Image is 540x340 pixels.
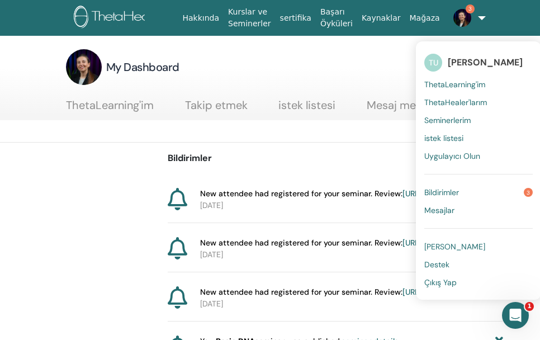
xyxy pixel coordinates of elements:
span: New attendee had registered for your seminar. Review: [200,237,486,249]
span: [PERSON_NAME] [448,56,523,68]
a: Takip etmek [185,98,248,120]
a: Destek [424,256,533,273]
a: Mağaza [405,8,444,29]
span: 3 [466,4,475,13]
span: Bildirimler [424,187,459,197]
a: Uygulayıcı Olun [424,147,533,165]
span: [PERSON_NAME] [424,242,485,252]
span: TU [424,54,442,72]
p: [DATE] [200,200,503,211]
a: Kaynaklar [357,8,405,29]
span: Destek [424,259,449,270]
a: Mesaj merkezi [367,98,439,120]
a: sertifika [276,8,316,29]
span: Seminerlerim [424,115,471,125]
a: istek listesi [424,129,533,147]
span: ThetaLearning'im [424,79,485,89]
span: istek listesi [424,133,463,143]
a: Çıkış Yap [424,273,533,291]
h3: My Dashboard [106,59,179,75]
span: Uygulayıcı Olun [424,151,480,161]
a: Hakkında [178,8,224,29]
span: New attendee had registered for your seminar. Review: [200,188,486,200]
a: [URL][DOMAIN_NAME] [402,287,486,297]
span: New attendee had registered for your seminar. Review: [200,286,486,298]
img: logo.png [74,6,176,31]
span: 1 [525,302,534,311]
span: ThetaHealer'larım [424,97,487,107]
span: Çıkış Yap [424,277,457,287]
a: [URL][DOMAIN_NAME] [402,238,486,248]
a: ThetaLearning'im [66,98,154,120]
a: Mesajlar [424,201,533,219]
a: ThetaLearning'im [424,75,533,93]
a: Başarı Öyküleri [316,2,357,34]
img: default.jpg [453,9,471,27]
a: ThetaHealer'larım [424,93,533,111]
a: istek listesi [278,98,335,120]
span: 3 [524,188,533,197]
p: Bildirimler [168,152,503,165]
p: [DATE] [200,249,503,261]
p: [DATE] [200,298,503,310]
a: TU[PERSON_NAME] [424,50,533,75]
a: Bildirimler3 [424,183,533,201]
a: Kurslar ve Seminerler [224,2,276,34]
a: [URL][DOMAIN_NAME] [402,188,486,199]
a: Seminerlerim [424,111,533,129]
img: default.jpg [66,49,102,85]
a: [PERSON_NAME] [424,238,533,256]
iframe: Intercom live chat [502,302,529,329]
span: Mesajlar [424,205,454,215]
